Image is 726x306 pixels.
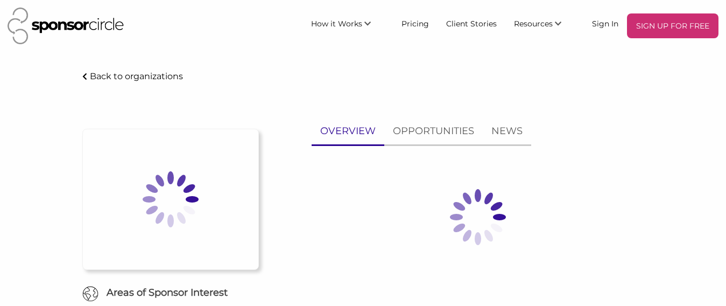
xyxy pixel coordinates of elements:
[514,19,553,29] span: Resources
[74,286,267,300] h6: Areas of Sponsor Interest
[424,163,532,271] img: Loading spinner
[491,123,523,139] p: NEWS
[117,145,224,253] img: Loading spinner
[505,13,583,38] li: Resources
[82,286,98,302] img: Globe Icon
[302,13,393,38] li: How it Works
[583,13,627,33] a: Sign In
[438,13,505,33] a: Client Stories
[90,71,183,81] p: Back to organizations
[311,19,362,29] span: How it Works
[8,8,124,44] img: Sponsor Circle Logo
[631,18,714,34] p: SIGN UP FOR FREE
[393,13,438,33] a: Pricing
[393,123,474,139] p: OPPORTUNITIES
[320,123,376,139] p: OVERVIEW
